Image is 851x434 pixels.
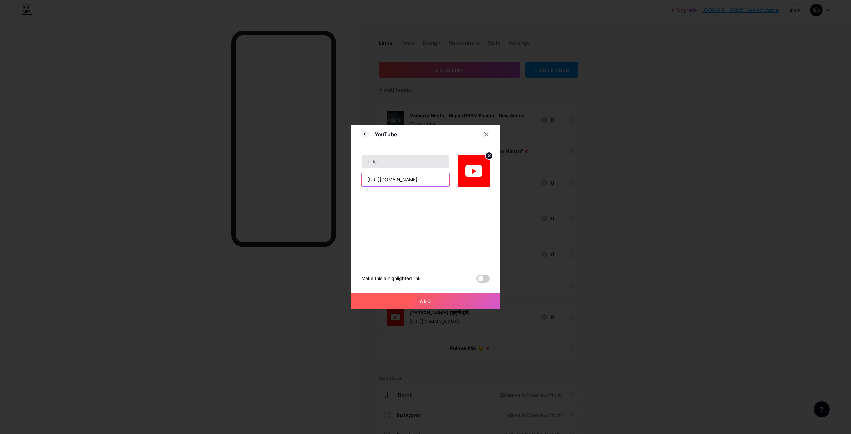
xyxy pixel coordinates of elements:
[351,293,500,309] button: Add
[420,298,431,304] span: Add
[362,173,449,186] input: URL
[362,155,449,168] input: Title
[375,130,397,138] div: YouTube
[361,275,421,283] div: Make this a highlighted link
[458,155,490,187] img: link_thumbnail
